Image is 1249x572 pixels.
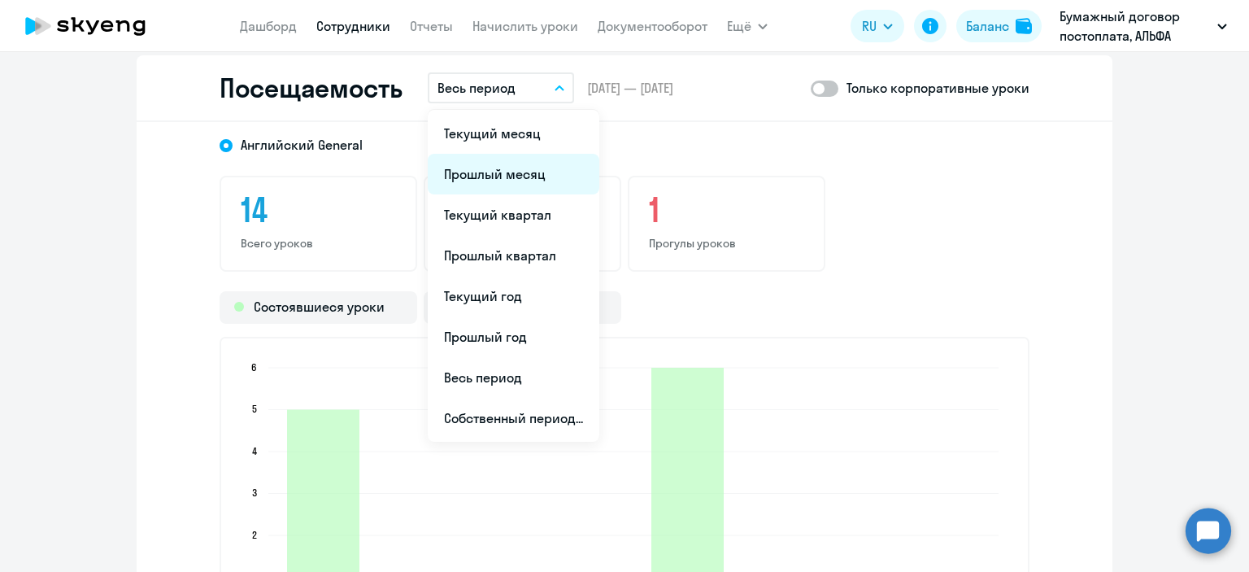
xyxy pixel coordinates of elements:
[251,361,257,373] text: 6
[252,529,257,541] text: 2
[428,72,574,103] button: Весь период
[587,79,673,97] span: [DATE] — [DATE]
[240,18,297,34] a: Дашборд
[220,291,417,324] div: Состоявшиеся уроки
[1060,7,1211,46] p: Бумажный договор постоплата, АЛЬФА ПАРТНЕР, ООО
[472,18,578,34] a: Начислить уроки
[410,18,453,34] a: Отчеты
[252,487,257,499] text: 3
[862,16,877,36] span: RU
[727,16,751,36] span: Ещё
[241,236,396,251] p: Всего уроков
[598,18,707,34] a: Документооборот
[241,136,363,154] span: Английский General
[727,10,768,42] button: Ещё
[956,10,1042,42] button: Балансbalance
[846,78,1029,98] p: Только корпоративные уроки
[649,190,804,229] h3: 1
[428,110,599,442] ul: Ещё
[241,190,396,229] h3: 14
[1016,18,1032,34] img: balance
[1051,7,1235,46] button: Бумажный договор постоплата, АЛЬФА ПАРТНЕР, ООО
[437,78,516,98] p: Весь период
[424,291,621,324] div: Прогулы
[649,236,804,251] p: Прогулы уроков
[252,445,257,457] text: 4
[252,403,257,415] text: 5
[966,16,1009,36] div: Баланс
[316,18,390,34] a: Сотрудники
[220,72,402,104] h2: Посещаемость
[851,10,904,42] button: RU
